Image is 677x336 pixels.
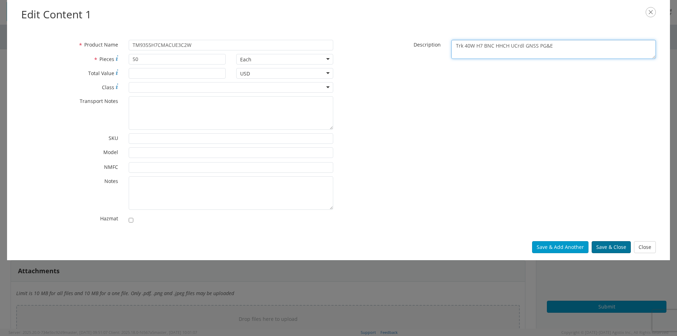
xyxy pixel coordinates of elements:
button: Save & Close [592,241,631,253]
span: Hazmat [100,215,118,222]
span: Model [103,149,118,155]
span: Class [102,84,114,91]
span: Notes [104,178,118,184]
span: SKU [109,135,118,141]
button: Close [634,241,656,253]
div: Each [240,56,251,63]
div: USD [240,70,250,77]
span: Pieces [99,56,114,62]
span: NMFC [104,164,118,170]
h2: Edit Content 1 [21,7,656,22]
span: Product Name [84,41,118,48]
span: Total Value [88,70,114,77]
span: Transport Notes [80,98,118,104]
button: Save & Add Another [532,241,588,253]
span: Description [414,41,441,48]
